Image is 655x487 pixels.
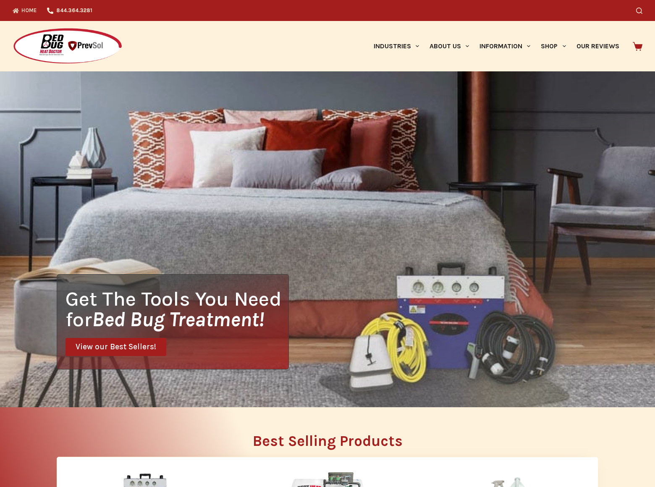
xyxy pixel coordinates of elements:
[368,21,424,71] a: Industries
[571,21,624,71] a: Our Reviews
[65,338,166,356] a: View our Best Sellers!
[536,21,571,71] a: Shop
[92,307,264,331] i: Bed Bug Treatment!
[636,8,642,14] button: Search
[13,28,123,65] img: Prevsol/Bed Bug Heat Doctor
[474,21,536,71] a: Information
[57,434,598,448] h2: Best Selling Products
[65,288,288,330] h1: Get The Tools You Need for
[424,21,474,71] a: About Us
[76,343,156,351] span: View our Best Sellers!
[368,21,624,71] nav: Primary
